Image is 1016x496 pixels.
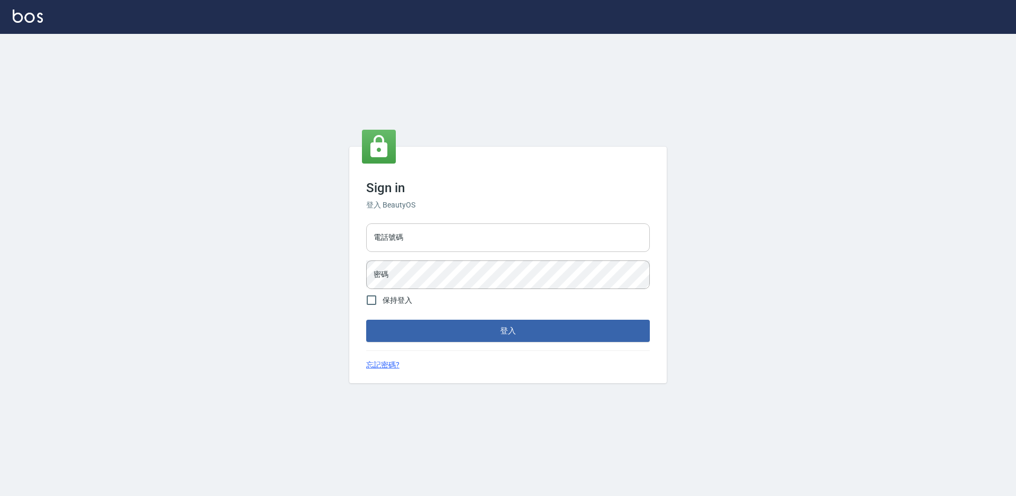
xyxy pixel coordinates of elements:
h3: Sign in [366,181,650,195]
h6: 登入 BeautyOS [366,200,650,211]
img: Logo [13,10,43,23]
a: 忘記密碼? [366,359,400,371]
span: 保持登入 [383,295,412,306]
button: 登入 [366,320,650,342]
